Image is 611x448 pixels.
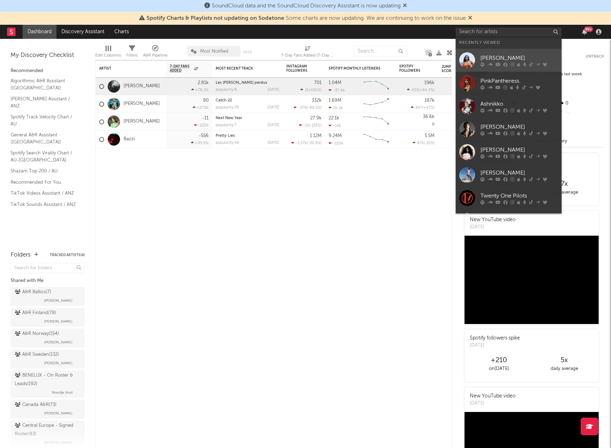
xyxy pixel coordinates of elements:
[413,141,435,145] div: ( )
[212,3,401,9] span: SoundCloud data and the SoundCloud Discovery Assistant is now updating
[11,131,78,146] a: General A&R Assistant ([GEOGRAPHIC_DATA])
[124,101,160,107] a: [PERSON_NAME]
[124,136,135,142] a: Bazzi
[425,98,435,103] div: 187k
[354,46,407,57] input: Search...
[268,123,279,127] div: [DATE]
[314,81,322,85] div: 701
[44,296,72,305] span: [PERSON_NAME]
[50,253,85,257] button: Tracked Artists(4)
[456,210,562,232] a: [PERSON_NAME]
[124,83,160,89] a: [PERSON_NAME]
[11,287,85,306] a: A&R Baltics(7)[PERSON_NAME]
[11,189,78,197] a: TikTok Videos Assistant / ANZ
[203,98,209,103] div: 90
[415,106,422,110] span: 347
[216,88,237,92] div: popularity: 8
[456,187,562,210] a: Twenty One Pilots
[312,98,322,103] div: 332k
[216,81,279,85] div: Les paradis perdus
[23,25,56,39] a: Dashboard
[308,141,321,145] span: -20.9 %
[199,134,209,138] div: -556
[425,134,435,138] div: 5.5M
[442,100,470,108] div: 49.3
[360,113,392,131] svg: Chart title
[216,99,279,102] div: Catch 22
[360,95,392,113] svg: Chart title
[480,54,558,62] div: [PERSON_NAME]
[442,82,470,91] div: 51.9
[423,114,435,119] div: 36.6k
[11,67,85,75] div: Recommended
[216,134,279,138] div: Pretty Lies
[11,400,85,419] a: Canada A&R(73)[PERSON_NAME]
[298,106,307,110] span: -370
[15,350,59,359] div: A&R Sweden ( 132 )
[109,25,134,39] a: Charts
[11,167,78,175] a: Shazam Top 200 / AU
[11,370,85,398] a: BENELUX - On Roster & Leads(192)Noortje Knol
[170,64,192,73] span: 7-Day Fans Added
[44,338,72,347] span: [PERSON_NAME]
[470,224,516,231] div: [DATE]
[470,342,520,349] div: [DATE]
[286,64,311,73] div: Instagram Followers
[268,141,279,145] div: [DATE]
[329,66,382,71] div: Spotify Monthly Listeners
[360,131,392,148] svg: Chart title
[442,135,470,144] div: 27.8
[456,49,562,72] a: [PERSON_NAME]
[44,409,72,418] span: [PERSON_NAME]
[456,141,562,164] a: [PERSON_NAME]
[329,134,342,138] div: 9.24M
[329,88,345,93] div: -37.4k
[146,16,284,21] span: Spotify Charts & Playlists not updating on Sodatone
[11,149,78,164] a: Spotify Search Virality Chart / AU-[GEOGRAPHIC_DATA]
[407,88,435,92] div: ( )
[126,51,138,60] div: Filters
[412,88,418,92] span: 453
[191,88,209,92] div: +78.3 %
[216,123,236,127] div: popularity: 7
[468,16,472,21] span: Dismiss
[299,123,322,128] div: ( )
[11,178,78,186] a: Recommended For You
[329,81,341,85] div: 1.04M
[466,365,532,373] div: on [DATE]
[300,88,322,92] div: ( )
[470,393,516,400] div: New YouTube video
[423,106,433,110] span: +47 %
[329,98,341,103] div: 1.69M
[305,88,307,92] span: 2
[480,123,558,131] div: [PERSON_NAME]
[329,123,341,128] div: -116
[11,263,85,273] input: Search for folders...
[456,118,562,141] a: [PERSON_NAME]
[15,401,56,409] div: Canada A&R ( 73 )
[329,116,339,120] div: 22.1k
[216,116,242,120] a: Next New Year
[456,28,562,36] input: Search for artists
[308,88,321,92] span: +100 %
[584,26,593,32] div: 99 +
[442,65,459,73] div: Jump Score
[557,108,604,117] div: --
[216,134,235,138] a: Pretty Lies
[11,329,85,348] a: A&R Norway(154)[PERSON_NAME]
[194,123,209,128] div: -125 %
[411,105,435,110] div: ( )
[11,201,78,208] a: TikTok Sounds Assistant / ANZ
[399,64,424,73] div: Spotify Followers
[15,288,51,296] div: A&R Baltics ( 7 )
[216,81,267,85] a: Les [PERSON_NAME] perdus
[424,81,435,85] div: 196k
[557,99,604,108] div: 0
[202,116,209,120] div: -11
[442,118,470,126] div: 32.2
[44,317,72,326] span: [PERSON_NAME]
[143,51,168,60] div: A&R Pipeline
[198,81,209,85] div: 2.81k
[470,216,516,224] div: New YouTube video
[329,141,343,146] div: -105k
